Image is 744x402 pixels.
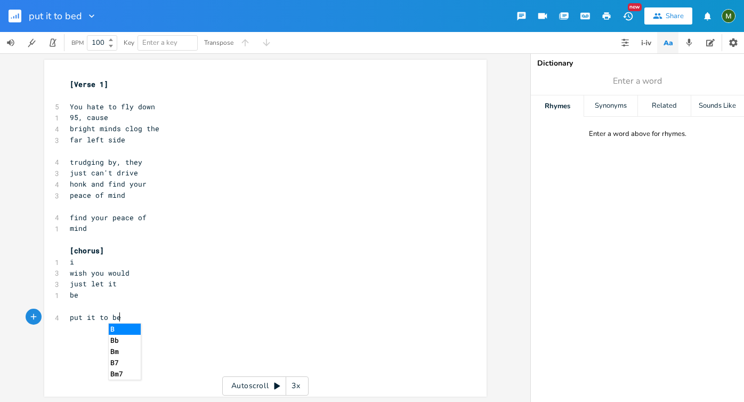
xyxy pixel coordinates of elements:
[70,246,104,255] span: [chorus]
[286,376,305,396] div: 3x
[71,40,84,46] div: BPM
[666,11,684,21] div: Share
[109,335,141,346] li: Bb
[70,79,108,89] span: [Verse 1]
[29,11,82,21] span: put it to bed
[70,312,121,322] span: put it to be
[70,157,142,167] span: trudging by, they
[70,223,87,233] span: mind
[70,268,130,278] span: wish you would
[70,102,155,111] span: You hate to fly down
[537,60,738,67] div: Dictionary
[70,112,108,122] span: 95, cause
[628,3,642,11] div: New
[109,357,141,368] li: B7
[70,124,159,133] span: bright minds clog the
[70,279,117,288] span: just let it
[644,7,692,25] button: Share
[70,213,147,222] span: find your peace of
[70,168,138,178] span: just can't drive
[70,190,125,200] span: peace of mind
[617,6,638,26] button: New
[109,324,141,335] li: B
[142,38,177,47] span: Enter a key
[70,135,125,144] span: far left side
[589,130,686,139] div: Enter a word above for rhymes.
[722,9,735,23] img: madelinetaylor21
[70,179,147,189] span: honk and find your
[638,95,691,117] div: Related
[531,95,584,117] div: Rhymes
[109,368,141,380] li: Bm7
[70,290,78,300] span: be
[70,257,74,267] span: i
[584,95,637,117] div: Synonyms
[124,39,134,46] div: Key
[109,346,141,357] li: Bm
[613,75,662,87] span: Enter a word
[204,39,233,46] div: Transpose
[691,95,744,117] div: Sounds Like
[222,376,309,396] div: Autoscroll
